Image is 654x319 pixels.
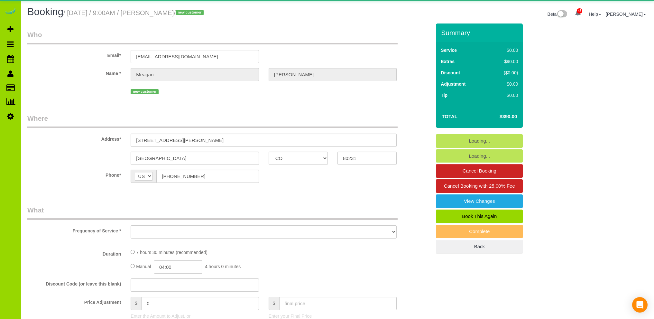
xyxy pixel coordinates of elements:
[441,81,465,87] label: Adjustment
[131,152,259,165] input: City*
[174,9,206,16] span: /
[23,68,126,77] label: Name *
[27,114,398,128] legend: Where
[23,50,126,59] label: Email*
[23,278,126,287] label: Discount Code (or leave this blank)
[436,194,523,208] a: View Changes
[176,10,204,15] span: new customer
[490,58,518,65] div: $90.00
[490,47,518,53] div: $0.00
[337,152,397,165] input: Zip Code*
[4,6,17,15] img: Automaid Logo
[131,50,259,63] input: Email*
[436,210,523,223] a: Book This Again
[136,264,151,269] span: Manual
[548,12,567,17] a: Beta
[480,114,517,119] h4: $390.00
[444,183,515,189] span: Cancel Booking with 25.00% Fee
[436,240,523,253] a: Back
[441,29,520,36] h3: Summary
[441,58,455,65] label: Extras
[131,89,159,94] span: new customer
[23,134,126,142] label: Address*
[436,164,523,178] a: Cancel Booking
[269,297,279,310] span: $
[441,92,447,99] label: Tip
[23,297,126,305] label: Price Adjustment
[442,114,457,119] strong: Total
[63,9,206,16] small: / [DATE] / 9:00AM / [PERSON_NAME]
[23,170,126,178] label: Phone*
[490,92,518,99] div: $0.00
[557,10,567,19] img: New interface
[632,297,648,313] div: Open Intercom Messenger
[606,12,646,17] a: [PERSON_NAME]
[23,225,126,234] label: Frequency of Service *
[441,70,460,76] label: Discount
[279,297,397,310] input: final price
[441,47,457,53] label: Service
[490,70,518,76] div: ($0.00)
[131,68,259,81] input: First Name*
[27,6,63,17] span: Booking
[269,68,397,81] input: Last Name*
[131,297,141,310] span: $
[205,264,241,269] span: 4 hours 0 minutes
[490,81,518,87] div: $0.00
[27,30,398,44] legend: Who
[156,170,259,183] input: Phone*
[572,6,584,21] a: 46
[589,12,601,17] a: Help
[577,8,582,14] span: 46
[27,205,398,220] legend: What
[23,249,126,257] label: Duration
[136,250,207,255] span: 7 hours 30 minutes (recommended)
[436,179,523,193] a: Cancel Booking with 25.00% Fee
